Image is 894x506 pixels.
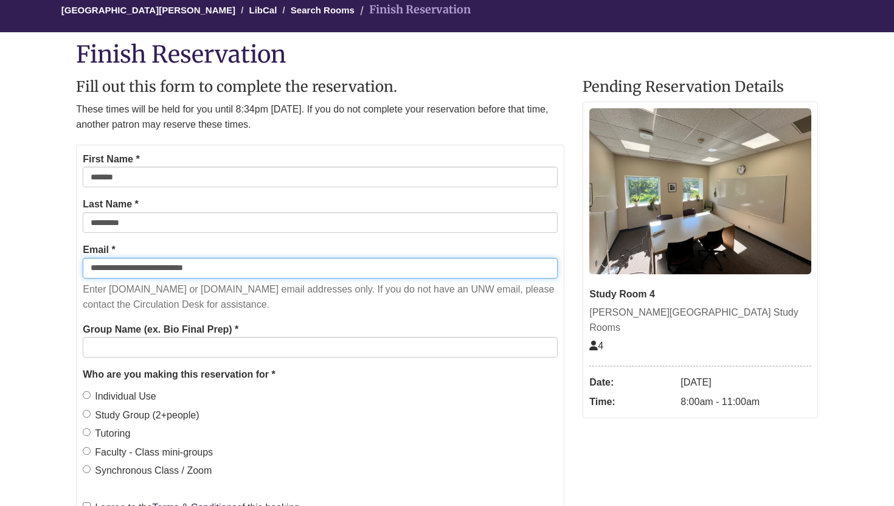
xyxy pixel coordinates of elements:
input: Study Group (2+people) [83,410,91,418]
label: Email * [83,242,115,258]
h2: Fill out this form to complete the reservation. [76,79,564,95]
p: These times will be held for you until 8:34pm [DATE]. If you do not complete your reservation bef... [76,102,564,133]
a: LibCal [249,5,277,15]
label: Synchronous Class / Zoom [83,463,212,479]
dd: [DATE] [681,373,811,392]
input: Individual Use [83,391,91,399]
input: Faculty - Class mini-groups [83,447,91,455]
dt: Time: [589,392,674,412]
label: Study Group (2+people) [83,407,199,423]
span: The capacity of this space [589,341,603,351]
label: Individual Use [83,389,156,404]
p: Enter [DOMAIN_NAME] or [DOMAIN_NAME] email addresses only. If you do not have an UNW email, pleas... [83,282,558,313]
h2: Pending Reservation Details [583,79,818,95]
h1: Finish Reservation [76,41,818,67]
input: Tutoring [83,428,91,436]
label: First Name * [83,151,139,167]
input: Synchronous Class / Zoom [83,465,91,473]
label: Group Name (ex. Bio Final Prep) * [83,322,238,338]
label: Faculty - Class mini-groups [83,445,213,460]
a: [GEOGRAPHIC_DATA][PERSON_NAME] [61,5,235,15]
a: Search Rooms [291,5,355,15]
div: Study Room 4 [589,286,811,302]
div: [PERSON_NAME][GEOGRAPHIC_DATA] Study Rooms [589,305,811,336]
li: Finish Reservation [357,1,471,19]
label: Tutoring [83,426,130,442]
label: Last Name * [83,196,139,212]
dt: Date: [589,373,674,392]
dd: 8:00am - 11:00am [681,392,811,412]
img: Study Room 4 [589,108,811,274]
legend: Who are you making this reservation for * [83,367,558,383]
